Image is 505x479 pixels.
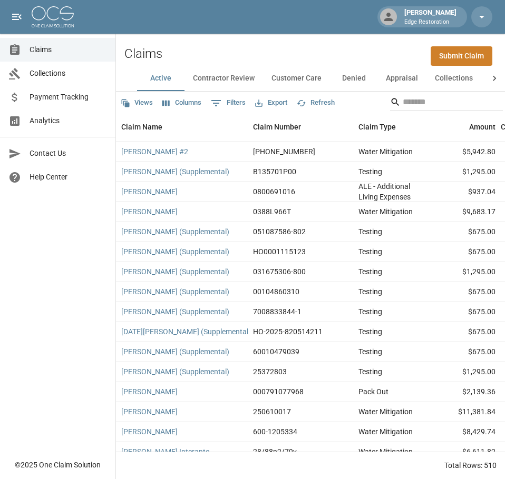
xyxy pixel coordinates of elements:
button: open drawer [6,6,27,27]
button: Select columns [160,95,204,111]
div: 031675306-800 [253,266,306,277]
button: Appraisal [377,66,426,91]
div: Total Rows: 510 [444,460,497,471]
button: Customer Care [263,66,330,91]
div: 25372803 [253,366,287,377]
a: [PERSON_NAME] (Supplemental) [121,346,229,357]
div: HO0001115123 [253,246,306,257]
div: Claim Name [121,112,162,142]
a: [PERSON_NAME] [121,206,178,217]
div: $6,611.82 [432,442,501,462]
a: [PERSON_NAME] [121,426,178,437]
span: Claims [30,44,107,55]
div: ALE - Additional Living Expenses [358,181,427,202]
a: [PERSON_NAME] (Supplemental) [121,226,229,237]
div: [PERSON_NAME] [400,7,461,26]
div: 60010479039 [253,346,299,357]
div: B135701P00 [253,166,296,177]
div: Claim Type [358,112,396,142]
div: HO-2025-820514211 [253,326,323,337]
a: [PERSON_NAME] Interante [121,446,209,457]
span: Analytics [30,115,107,126]
div: 0800691016 [253,186,295,197]
div: dynamic tabs [137,66,484,91]
div: Water Mitigation [358,146,413,157]
a: [PERSON_NAME] (Supplemental) [121,306,229,317]
img: ocs-logo-white-transparent.png [32,6,74,27]
a: [PERSON_NAME] (Supplemental) [121,266,229,277]
span: Contact Us [30,148,107,159]
a: [PERSON_NAME] [121,406,178,417]
div: $937.04 [432,182,501,202]
button: Refresh [294,95,337,111]
div: Testing [358,366,382,377]
div: Water Mitigation [358,406,413,417]
div: $1,295.00 [432,362,501,382]
a: [DATE][PERSON_NAME] (Supplemental) [121,326,251,337]
span: Collections [30,68,107,79]
div: Testing [358,246,382,257]
div: 250610017 [253,406,291,417]
a: [PERSON_NAME] #2 [121,146,188,157]
div: $675.00 [432,222,501,242]
div: Testing [358,266,382,277]
button: Active [137,66,184,91]
a: [PERSON_NAME] (Supplemental) [121,246,229,257]
div: Water Mitigation [358,206,413,217]
div: © 2025 One Claim Solution [15,460,101,470]
div: Testing [358,306,382,317]
div: $5,942.80 [432,142,501,162]
div: 000791077968 [253,386,304,397]
div: Search [390,94,503,113]
button: Views [118,95,156,111]
a: [PERSON_NAME] [121,186,178,197]
div: 28/88n2/79v [253,446,297,457]
div: $9,683.17 [432,202,501,222]
div: $675.00 [432,242,501,262]
div: Water Mitigation [358,446,413,457]
div: 7008833844-1 [253,306,302,317]
a: [PERSON_NAME] [121,386,178,397]
div: 0388L966T [253,206,291,217]
p: Edge Restoration [404,18,457,27]
div: $8,429.74 [432,422,501,442]
button: Contractor Review [184,66,263,91]
button: Denied [330,66,377,91]
button: Collections [426,66,481,91]
div: Pack Out [358,386,389,397]
div: 01-009-118347 [253,146,315,157]
div: 600-1205334 [253,426,297,437]
a: [PERSON_NAME] (Supplemental) [121,286,229,297]
div: $675.00 [432,322,501,342]
div: $1,295.00 [432,262,501,282]
div: Testing [358,286,382,297]
div: Claim Number [248,112,353,142]
div: Testing [358,166,382,177]
div: $11,381.84 [432,402,501,422]
div: Amount [469,112,496,142]
div: $675.00 [432,302,501,322]
div: Claim Number [253,112,301,142]
button: Show filters [208,95,248,112]
div: 00104860310 [253,286,299,297]
h2: Claims [124,46,162,62]
div: $675.00 [432,282,501,302]
span: Help Center [30,172,107,183]
button: Export [252,95,290,111]
div: Testing [358,326,382,337]
div: Testing [358,346,382,357]
a: [PERSON_NAME] (Supplemental) [121,366,229,377]
div: $1,295.00 [432,162,501,182]
a: [PERSON_NAME] (Supplemental) [121,166,229,177]
div: Claim Type [353,112,432,142]
div: 051087586-802 [253,226,306,237]
div: Testing [358,226,382,237]
div: Water Mitigation [358,426,413,437]
span: Payment Tracking [30,92,107,103]
div: Claim Name [116,112,248,142]
div: Amount [432,112,501,142]
div: $675.00 [432,342,501,362]
div: $2,139.36 [432,382,501,402]
a: Submit Claim [431,46,492,66]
